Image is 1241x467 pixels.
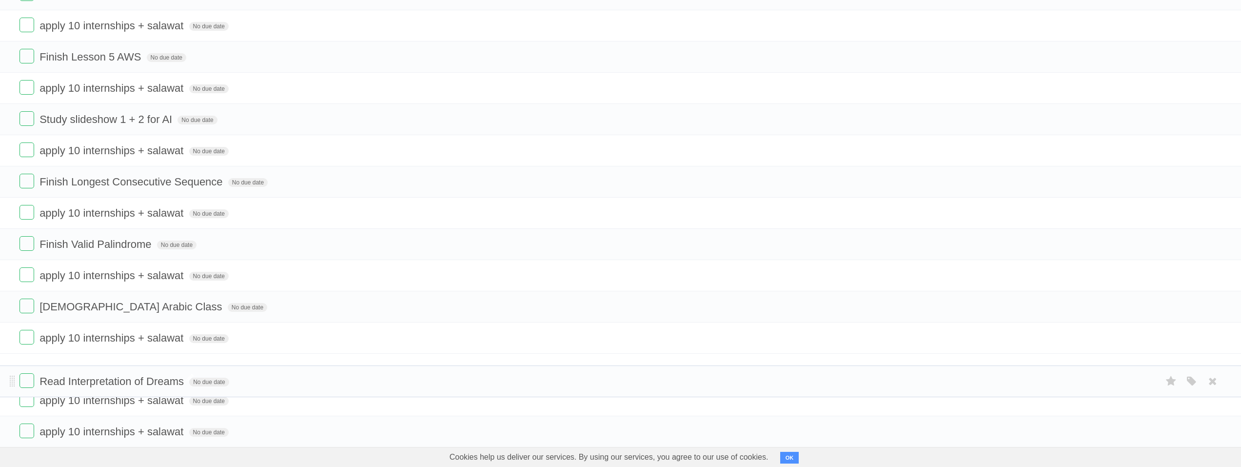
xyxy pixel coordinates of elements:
[189,272,229,281] span: No due date
[20,236,34,251] label: Done
[20,299,34,313] label: Done
[177,116,217,124] span: No due date
[189,378,229,386] span: No due date
[39,301,224,313] span: [DEMOGRAPHIC_DATA] Arabic Class
[39,144,186,157] span: apply 10 internships + salawat
[39,176,225,188] span: Finish Longest Consecutive Sequence
[147,53,186,62] span: No due date
[39,426,186,438] span: apply 10 internships + salawat
[39,20,186,32] span: apply 10 internships + salawat
[228,303,267,312] span: No due date
[39,113,175,125] span: Study slideshow 1 + 2 for AI
[20,267,34,282] label: Done
[20,18,34,32] label: Done
[440,447,778,467] span: Cookies help us deliver our services. By using our services, you agree to our use of cookies.
[189,334,229,343] span: No due date
[189,84,229,93] span: No due date
[39,375,186,387] span: Read Interpretation of Dreams
[189,22,229,31] span: No due date
[20,80,34,95] label: Done
[39,207,186,219] span: apply 10 internships + salawat
[20,111,34,126] label: Done
[20,174,34,188] label: Done
[189,147,229,156] span: No due date
[20,392,34,407] label: Done
[39,82,186,94] span: apply 10 internships + salawat
[228,178,268,187] span: No due date
[189,209,229,218] span: No due date
[20,205,34,220] label: Done
[39,332,186,344] span: apply 10 internships + salawat
[157,241,197,249] span: No due date
[189,428,229,437] span: No due date
[780,452,799,464] button: OK
[20,142,34,157] label: Done
[20,330,34,345] label: Done
[39,51,143,63] span: Finish Lesson 5 AWS
[20,49,34,63] label: Done
[1162,373,1181,389] label: Star task
[20,424,34,438] label: Done
[39,238,154,250] span: Finish Valid Palindrome
[39,269,186,282] span: apply 10 internships + salawat
[39,394,186,406] span: apply 10 internships + salawat
[20,373,34,388] label: Done
[189,397,229,406] span: No due date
